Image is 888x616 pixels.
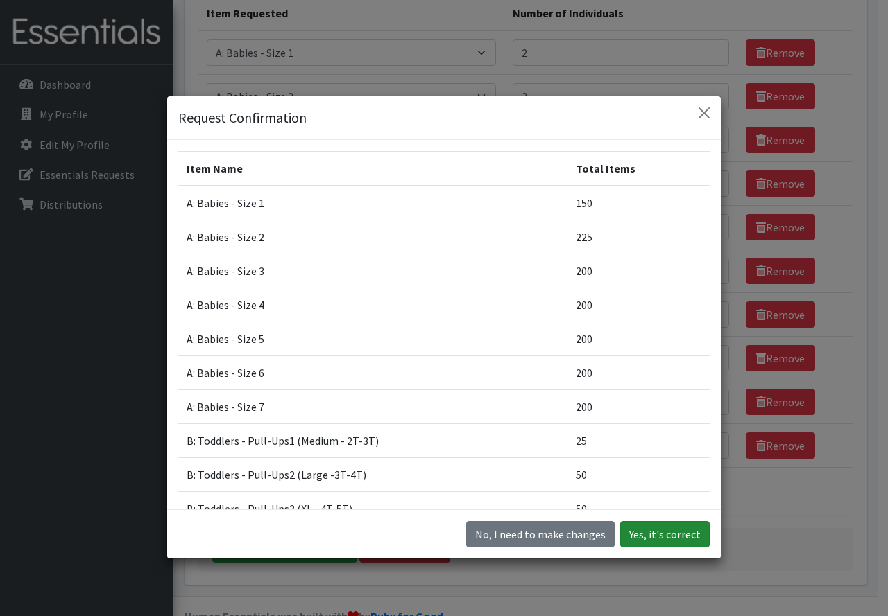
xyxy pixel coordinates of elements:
td: 50 [567,457,710,491]
td: 200 [567,389,710,423]
td: B: Toddlers - Pull-Ups3 (XL - 4T-5T) [178,491,567,525]
td: 200 [567,288,710,322]
h5: Request Confirmation [178,107,307,128]
td: A: Babies - Size 4 [178,288,567,322]
td: A: Babies - Size 7 [178,389,567,423]
td: 200 [567,355,710,389]
td: A: Babies - Size 1 [178,186,567,220]
td: 150 [567,186,710,220]
td: B: Toddlers - Pull-Ups2 (Large -3T-4T) [178,457,567,491]
td: 200 [567,254,710,288]
td: A: Babies - Size 5 [178,322,567,355]
td: A: Babies - Size 6 [178,355,567,389]
td: 200 [567,322,710,355]
td: A: Babies - Size 3 [178,254,567,288]
th: Item Name [178,151,567,186]
td: A: Babies - Size 2 [178,220,567,254]
td: B: Toddlers - Pull-Ups1 (Medium - 2T-3T) [178,423,567,457]
td: 225 [567,220,710,254]
button: Yes, it's correct [620,521,710,547]
td: 25 [567,423,710,457]
th: Total Items [567,151,710,186]
td: 50 [567,491,710,525]
button: No I need to make changes [466,521,615,547]
button: Close [693,102,715,124]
